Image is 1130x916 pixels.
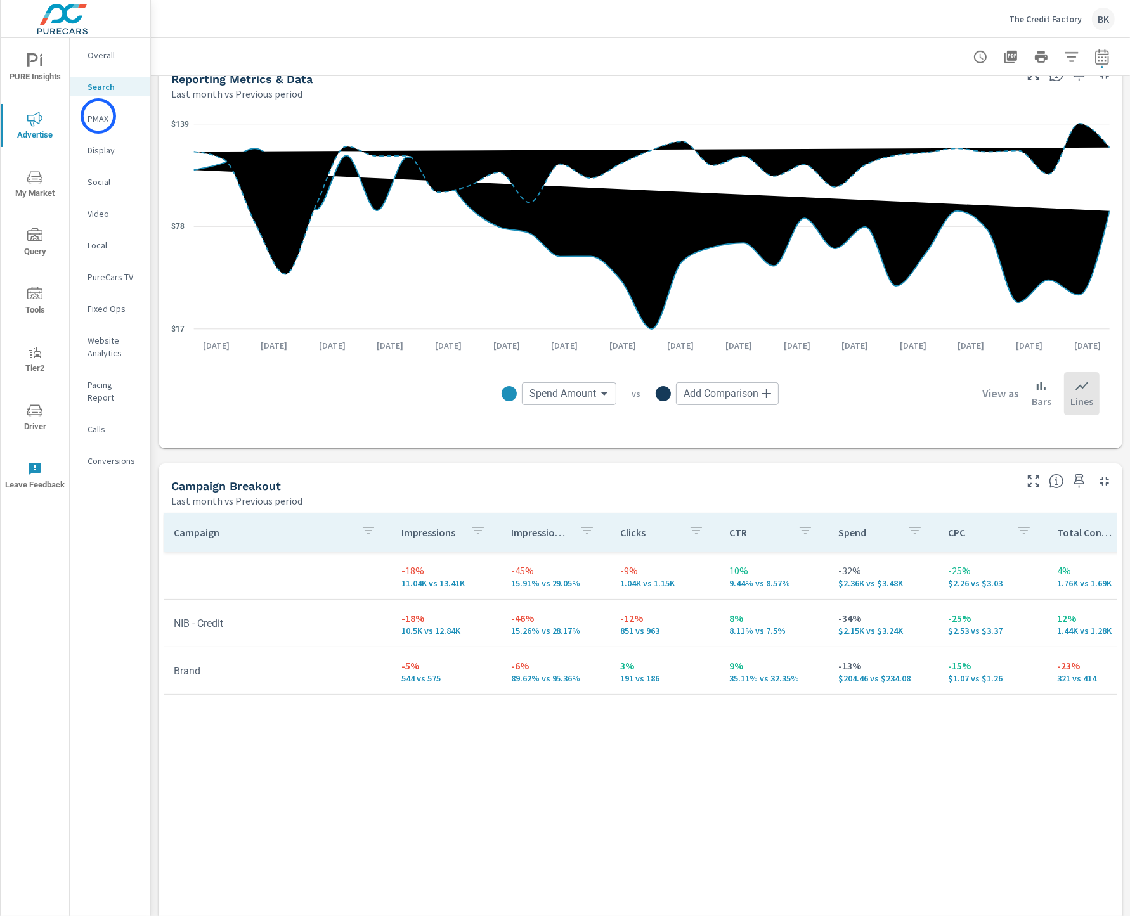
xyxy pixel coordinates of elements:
[948,658,1037,673] p: -15%
[88,207,140,220] p: Video
[620,610,709,626] p: -12%
[620,673,709,683] p: 191 vs 186
[88,239,140,252] p: Local
[164,607,391,640] td: NIB - Credit
[88,423,140,435] p: Calls
[70,268,150,287] div: PureCars TV
[1059,44,1084,70] button: Apply Filters
[70,77,150,96] div: Search
[1023,471,1044,491] button: Make Fullscreen
[1,38,69,505] div: nav menu
[70,172,150,191] div: Social
[171,72,313,86] h5: Reporting Metrics & Data
[838,526,897,539] p: Spend
[1070,394,1093,409] p: Lines
[401,610,490,626] p: -18%
[729,610,818,626] p: 8%
[511,578,600,588] p: 15.91% vs 29.05%
[171,479,281,493] h5: Campaign Breakout
[171,325,185,333] text: $17
[838,673,927,683] p: $204.46 vs $234.08
[838,658,927,673] p: -13%
[838,578,927,588] p: $2,356.57 vs $3,478.84
[88,455,140,467] p: Conversions
[511,658,600,673] p: -6%
[4,112,65,143] span: Advertise
[88,302,140,315] p: Fixed Ops
[542,339,587,352] p: [DATE]
[620,658,709,673] p: 3%
[174,526,351,539] p: Campaign
[70,236,150,255] div: Local
[1032,394,1051,409] p: Bars
[891,339,935,352] p: [DATE]
[948,626,1037,636] p: $2.53 vs $3.37
[4,53,65,84] span: PURE Insights
[70,109,150,128] div: PMAX
[401,578,490,588] p: 11,042 vs 13,413
[729,578,818,588] p: 9.44% vs 8.57%
[729,563,818,578] p: 10%
[1009,13,1082,25] p: The Credit Factory
[1069,471,1089,491] span: Save this to your personalized report
[70,331,150,363] div: Website Analytics
[511,563,600,578] p: -45%
[171,222,185,231] text: $78
[88,378,140,404] p: Pacing Report
[948,563,1037,578] p: -25%
[620,526,679,539] p: Clicks
[998,44,1023,70] button: "Export Report to PDF"
[4,170,65,201] span: My Market
[310,339,354,352] p: [DATE]
[171,493,302,508] p: Last month vs Previous period
[426,339,471,352] p: [DATE]
[1089,44,1115,70] button: Select Date Range
[616,388,656,399] p: vs
[70,204,150,223] div: Video
[171,86,302,101] p: Last month vs Previous period
[676,382,779,405] div: Add Comparison
[70,141,150,160] div: Display
[4,403,65,434] span: Driver
[70,451,150,470] div: Conversions
[88,144,140,157] p: Display
[4,287,65,318] span: Tools
[70,420,150,439] div: Calls
[949,339,994,352] p: [DATE]
[729,626,818,636] p: 8.11% vs 7.5%
[1057,526,1115,539] p: Total Conversions
[70,299,150,318] div: Fixed Ops
[838,610,927,626] p: -34%
[833,339,877,352] p: [DATE]
[88,49,140,61] p: Overall
[948,578,1037,588] p: $2.26 vs $3.03
[529,387,596,400] span: Spend Amount
[88,112,140,125] p: PMAX
[717,339,761,352] p: [DATE]
[70,46,150,65] div: Overall
[620,626,709,636] p: 851 vs 963
[522,382,616,405] div: Spend Amount
[729,658,818,673] p: 9%
[1092,8,1115,30] div: BK
[511,610,600,626] p: -46%
[511,673,600,683] p: 89.62% vs 95.36%
[729,526,788,539] p: CTR
[88,271,140,283] p: PureCars TV
[70,375,150,407] div: Pacing Report
[401,673,490,683] p: 544 vs 575
[88,81,140,93] p: Search
[4,461,65,493] span: Leave Feedback
[1094,471,1115,491] button: Minimize Widget
[620,578,709,588] p: 1,042 vs 1,149
[1049,474,1064,489] span: This is a summary of Search performance results by campaign. Each column can be sorted.
[88,176,140,188] p: Social
[1029,44,1054,70] button: Print Report
[729,673,818,683] p: 35.11% vs 32.35%
[252,339,296,352] p: [DATE]
[401,563,490,578] p: -18%
[620,563,709,578] p: -9%
[484,339,529,352] p: [DATE]
[1007,339,1051,352] p: [DATE]
[659,339,703,352] p: [DATE]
